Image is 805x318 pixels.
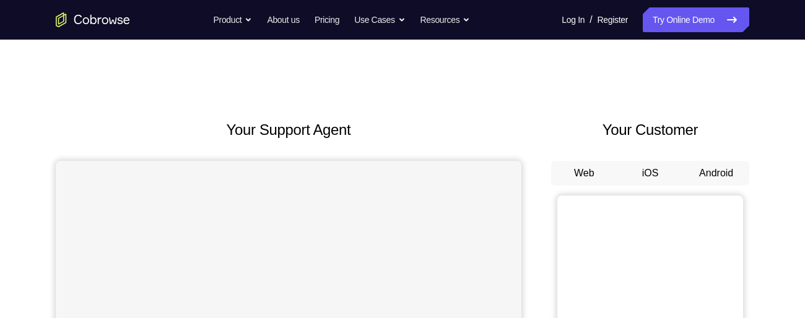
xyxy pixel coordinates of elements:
a: Go to the home page [56,12,130,27]
span: / [590,12,592,27]
a: Log In [562,7,585,32]
button: Android [683,161,749,186]
button: Web [551,161,617,186]
button: iOS [617,161,684,186]
button: Product [214,7,253,32]
a: Register [598,7,628,32]
button: Use Cases [354,7,405,32]
a: Pricing [315,7,339,32]
button: Resources [420,7,471,32]
a: About us [267,7,299,32]
h2: Your Support Agent [56,119,521,141]
a: Try Online Demo [643,7,749,32]
h2: Your Customer [551,119,749,141]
